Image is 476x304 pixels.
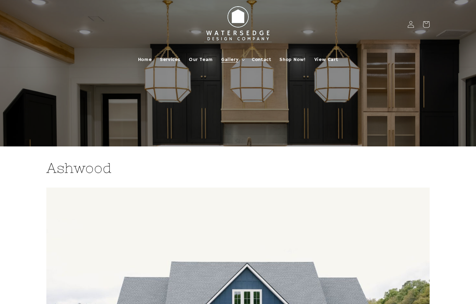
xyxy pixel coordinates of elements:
span: Home [138,56,152,63]
a: Contact [248,52,275,67]
a: Services [156,52,185,67]
span: Our Team [189,56,213,63]
a: View Cart [310,52,342,67]
span: Shop Now! [279,56,306,63]
span: Contact [252,56,271,63]
a: Shop Now! [275,52,310,67]
img: Watersedge Design Co [200,3,276,46]
span: Gallery [221,56,238,63]
span: Services [160,56,181,63]
summary: Gallery [217,52,248,67]
a: Home [134,52,156,67]
span: View Cart [314,56,338,63]
a: Our Team [185,52,217,67]
h2: Ashwood [46,159,430,177]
